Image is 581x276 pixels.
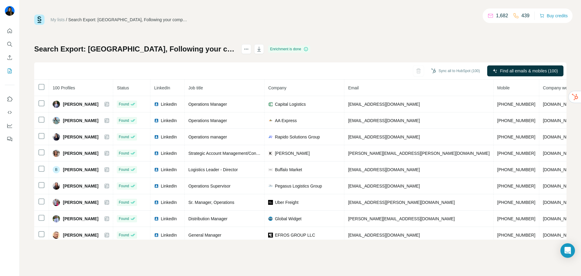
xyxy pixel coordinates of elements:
[119,167,129,172] span: Found
[34,44,236,54] h1: Search Export: [GEOGRAPHIC_DATA], Following your company - [DATE] 20:26
[161,134,177,140] span: LinkedIn
[348,184,420,188] span: [EMAIL_ADDRESS][DOMAIN_NAME]
[154,184,159,188] img: LinkedIn logo
[275,134,320,140] span: Rapido Solutions Group
[161,167,177,173] span: LinkedIn
[53,85,75,90] span: 100 Profiles
[268,151,273,156] img: company-logo
[63,101,98,107] span: [PERSON_NAME]
[188,200,234,205] span: Sr. Manager, Operations
[154,233,159,238] img: LinkedIn logo
[543,135,577,139] span: [DOMAIN_NAME]
[268,118,273,123] img: company-logo
[497,200,535,205] span: [PHONE_NUMBER]
[53,166,60,173] div: B
[543,118,577,123] span: [DOMAIN_NAME]
[53,101,60,108] img: Avatar
[5,52,15,63] button: Enrich CSV
[268,102,273,107] img: company-logo
[275,167,302,173] span: Buffalo Market
[119,118,129,123] span: Found
[543,151,577,156] span: [DOMAIN_NAME]
[348,167,420,172] span: [EMAIL_ADDRESS][DOMAIN_NAME]
[119,200,129,205] span: Found
[348,118,420,123] span: [EMAIL_ADDRESS][DOMAIN_NAME]
[188,184,230,188] span: Operations Supervisor
[154,167,159,172] img: LinkedIn logo
[63,150,98,156] span: [PERSON_NAME]
[275,216,301,222] span: Global Widget
[53,215,60,222] img: Avatar
[275,150,310,156] span: [PERSON_NAME]
[51,17,65,22] a: My lists
[188,233,221,238] span: General Manager
[119,183,129,189] span: Found
[275,101,306,107] span: Capital Logistics
[268,200,273,205] img: company-logo
[161,199,177,205] span: LinkedIn
[53,182,60,190] img: Avatar
[188,102,227,107] span: Operations Manager
[63,183,98,189] span: [PERSON_NAME]
[154,85,170,90] span: LinkedIn
[275,199,298,205] span: Uber Freight
[497,167,535,172] span: [PHONE_NUMBER]
[53,117,60,124] img: Avatar
[268,85,286,90] span: Company
[5,107,15,118] button: Use Surfe API
[188,85,203,90] span: Job title
[268,167,273,172] img: company-logo
[427,66,484,75] button: Sync all to HubSpot (100)
[154,200,159,205] img: LinkedIn logo
[5,134,15,145] button: Feedback
[188,118,227,123] span: Operations Manager
[154,118,159,123] img: LinkedIn logo
[34,15,44,25] img: Surfe Logo
[117,85,129,90] span: Status
[268,216,273,221] img: company-logo
[161,118,177,124] span: LinkedIn
[53,133,60,141] img: Avatar
[268,233,273,238] img: company-logo
[63,216,98,222] span: [PERSON_NAME]
[496,12,508,19] p: 1,682
[63,134,98,140] span: [PERSON_NAME]
[543,200,577,205] span: [DOMAIN_NAME]
[241,44,251,54] button: actions
[63,232,98,238] span: [PERSON_NAME]
[275,118,297,124] span: AA Express
[348,200,455,205] span: [EMAIL_ADDRESS][PERSON_NAME][DOMAIN_NAME]
[119,101,129,107] span: Found
[154,102,159,107] img: LinkedIn logo
[5,120,15,131] button: Dashboard
[497,184,535,188] span: [PHONE_NUMBER]
[161,150,177,156] span: LinkedIn
[5,39,15,50] button: Search
[497,135,535,139] span: [PHONE_NUMBER]
[5,6,15,16] img: Avatar
[5,94,15,105] button: Use Surfe on LinkedIn
[63,167,98,173] span: [PERSON_NAME]
[275,232,315,238] span: EFROS GROUP LLC
[560,243,575,258] div: Open Intercom Messenger
[348,233,420,238] span: [EMAIL_ADDRESS][DOMAIN_NAME]
[543,216,577,221] span: [DOMAIN_NAME]
[348,151,490,156] span: [PERSON_NAME][EMAIL_ADDRESS][PERSON_NAME][DOMAIN_NAME]
[348,102,420,107] span: [EMAIL_ADDRESS][DOMAIN_NAME]
[188,216,227,221] span: Distribution Manager
[154,151,159,156] img: LinkedIn logo
[275,183,322,189] span: Pegasus Logistics Group
[161,101,177,107] span: LinkedIn
[543,167,577,172] span: [DOMAIN_NAME]
[268,184,273,188] img: company-logo
[119,216,129,221] span: Found
[268,45,310,53] div: Enrichment is done
[63,199,98,205] span: [PERSON_NAME]
[500,68,558,74] span: Find all emails & mobiles (100)
[543,184,577,188] span: [DOMAIN_NAME]
[497,85,510,90] span: Mobile
[497,233,535,238] span: [PHONE_NUMBER]
[348,85,359,90] span: Email
[161,216,177,222] span: LinkedIn
[5,25,15,36] button: Quick start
